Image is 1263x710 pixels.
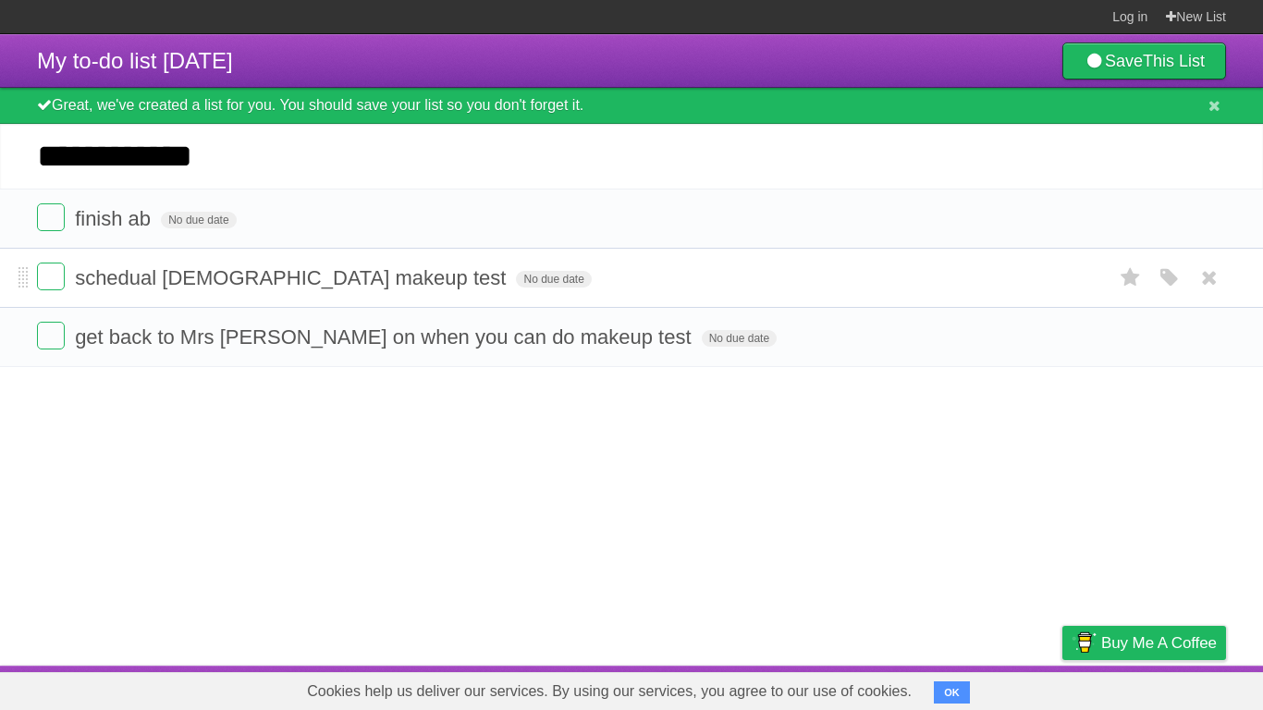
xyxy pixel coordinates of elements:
span: finish ab [75,207,155,230]
a: Developers [877,670,952,705]
a: Buy me a coffee [1062,626,1226,660]
span: No due date [161,212,236,228]
b: This List [1143,52,1205,70]
span: My to-do list [DATE] [37,48,233,73]
a: Suggest a feature [1110,670,1226,705]
a: About [816,670,855,705]
a: SaveThis List [1062,43,1226,80]
button: OK [934,681,970,704]
a: Privacy [1038,670,1086,705]
span: No due date [702,330,777,347]
span: Buy me a coffee [1101,627,1217,659]
span: schedual [DEMOGRAPHIC_DATA] makeup test [75,266,510,289]
label: Star task [1113,263,1148,293]
label: Done [37,263,65,290]
label: Done [37,203,65,231]
img: Buy me a coffee [1072,627,1097,658]
span: No due date [516,271,591,288]
a: Terms [975,670,1016,705]
span: Cookies help us deliver our services. By using our services, you agree to our use of cookies. [288,673,930,710]
label: Done [37,322,65,349]
span: get back to Mrs [PERSON_NAME] on when you can do makeup test [75,325,695,349]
